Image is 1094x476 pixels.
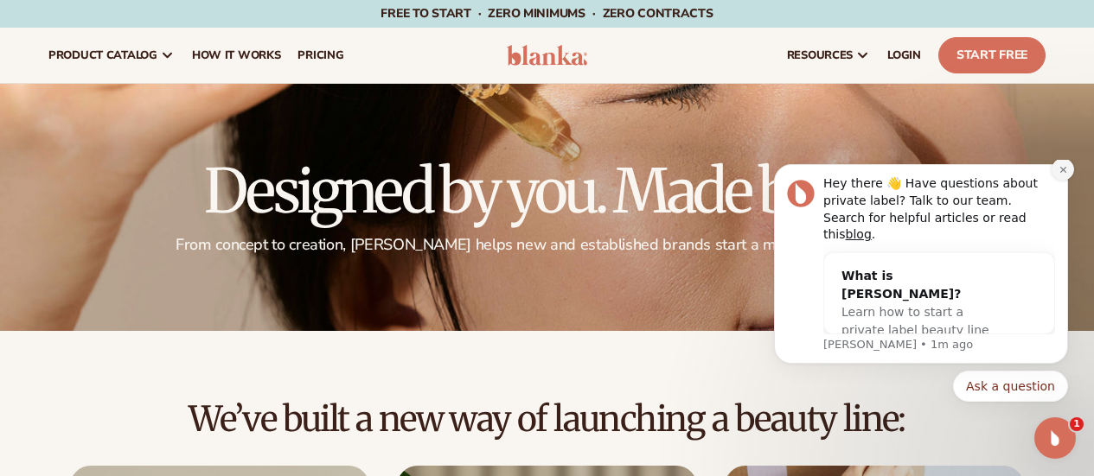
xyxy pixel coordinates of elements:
[787,48,853,62] span: resources
[381,5,713,22] span: Free to start · ZERO minimums · ZERO contracts
[507,45,588,66] img: logo
[192,48,281,62] span: How It Works
[938,37,1046,73] a: Start Free
[778,28,879,83] a: resources
[48,161,1046,221] h1: Designed by you. Made by us.
[1070,417,1084,431] span: 1
[297,48,343,62] span: pricing
[40,28,183,83] a: product catalog
[183,28,290,83] a: How It Works
[48,48,157,62] span: product catalog
[48,400,1046,438] h2: We’ve built a new way of launching a beauty line:
[26,211,320,242] div: Quick reply options
[289,28,352,83] a: pricing
[205,211,320,242] button: Quick reply: Ask a question
[1034,417,1076,459] iframe: Intercom live chat
[887,48,921,62] span: LOGIN
[879,28,930,83] a: LOGIN
[48,235,1046,255] p: From concept to creation, [PERSON_NAME] helps new and established brands start a makeup line with...
[748,160,1094,467] iframe: Intercom notifications message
